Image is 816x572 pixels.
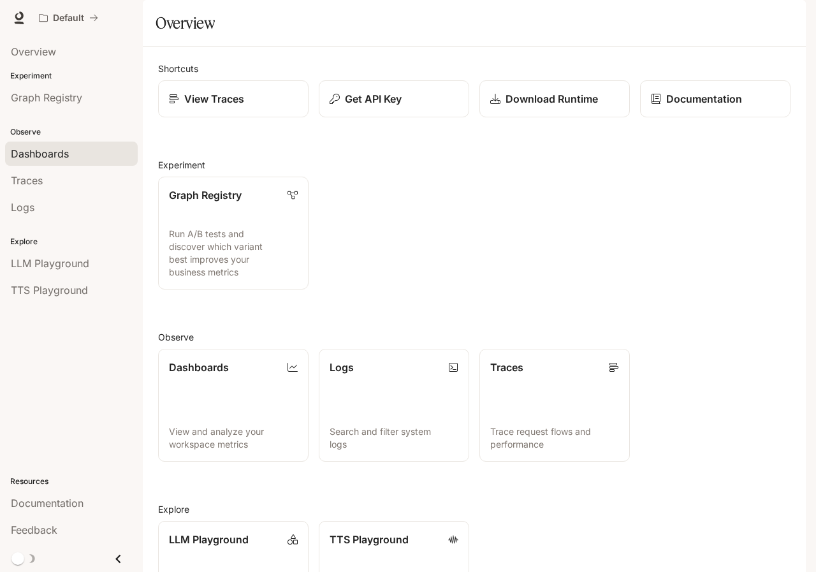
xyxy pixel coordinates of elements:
[158,502,790,516] h2: Explore
[506,91,598,106] p: Download Runtime
[158,62,790,75] h2: Shortcuts
[490,360,523,375] p: Traces
[158,177,309,290] a: Graph RegistryRun A/B tests and discover which variant best improves your business metrics
[319,80,469,117] button: Get API Key
[490,425,619,451] p: Trace request flows and performance
[479,349,630,462] a: TracesTrace request flows and performance
[33,5,104,31] button: All workspaces
[330,425,458,451] p: Search and filter system logs
[53,13,84,24] p: Default
[169,187,242,203] p: Graph Registry
[330,360,354,375] p: Logs
[169,228,298,279] p: Run A/B tests and discover which variant best improves your business metrics
[158,330,790,344] h2: Observe
[169,425,298,451] p: View and analyze your workspace metrics
[479,80,630,117] a: Download Runtime
[169,360,229,375] p: Dashboards
[319,349,469,462] a: LogsSearch and filter system logs
[184,91,244,106] p: View Traces
[169,532,249,547] p: LLM Playground
[158,80,309,117] a: View Traces
[156,10,215,36] h1: Overview
[330,532,409,547] p: TTS Playground
[345,91,402,106] p: Get API Key
[666,91,742,106] p: Documentation
[158,349,309,462] a: DashboardsView and analyze your workspace metrics
[158,158,790,172] h2: Experiment
[640,80,790,117] a: Documentation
